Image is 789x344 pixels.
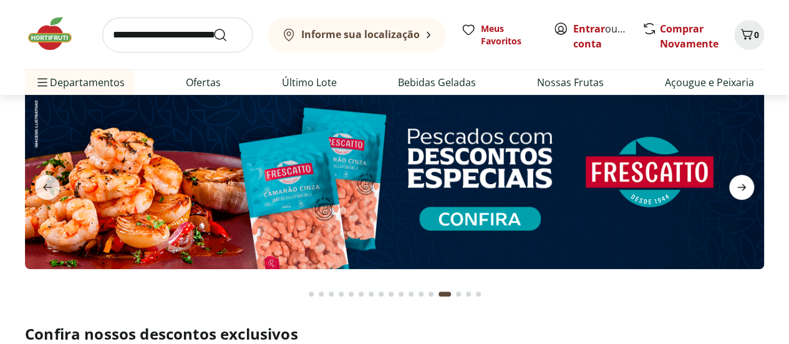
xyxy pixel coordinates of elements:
button: Menu [35,67,50,97]
img: pescado [25,90,764,269]
button: next [719,175,764,200]
input: search [102,17,253,52]
a: Entrar [573,22,605,36]
button: Go to page 4 from fs-carousel [336,279,346,309]
button: Go to page 5 from fs-carousel [346,279,356,309]
button: Go to page 3 from fs-carousel [326,279,336,309]
a: Criar conta [573,22,642,51]
a: Ofertas [186,75,221,90]
button: Carrinho [734,20,764,50]
button: Go to page 6 from fs-carousel [356,279,366,309]
button: Go to page 17 from fs-carousel [473,279,483,309]
a: Meus Favoritos [461,22,538,47]
button: Go to page 7 from fs-carousel [366,279,376,309]
button: Submit Search [213,27,243,42]
button: Go to page 10 from fs-carousel [396,279,406,309]
a: Açougue e Peixaria [665,75,754,90]
span: Meus Favoritos [481,22,538,47]
a: Bebidas Geladas [398,75,476,90]
img: Hortifruti [25,15,87,52]
button: Go to page 8 from fs-carousel [376,279,386,309]
button: previous [25,175,70,200]
button: Go to page 2 from fs-carousel [316,279,326,309]
button: Go to page 9 from fs-carousel [386,279,396,309]
button: Go to page 1 from fs-carousel [306,279,316,309]
span: Departamentos [35,67,125,97]
button: Current page from fs-carousel [436,279,453,309]
button: Go to page 11 from fs-carousel [406,279,416,309]
b: Informe sua localização [301,27,420,41]
button: Go to page 13 from fs-carousel [426,279,436,309]
a: Último Lote [282,75,337,90]
h2: Confira nossos descontos exclusivos [25,324,764,344]
button: Informe sua localização [268,17,446,52]
button: Go to page 15 from fs-carousel [453,279,463,309]
a: Comprar Novamente [660,22,719,51]
span: ou [573,21,629,51]
a: Nossas Frutas [537,75,604,90]
span: 0 [754,29,759,41]
button: Go to page 16 from fs-carousel [463,279,473,309]
button: Go to page 12 from fs-carousel [416,279,426,309]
